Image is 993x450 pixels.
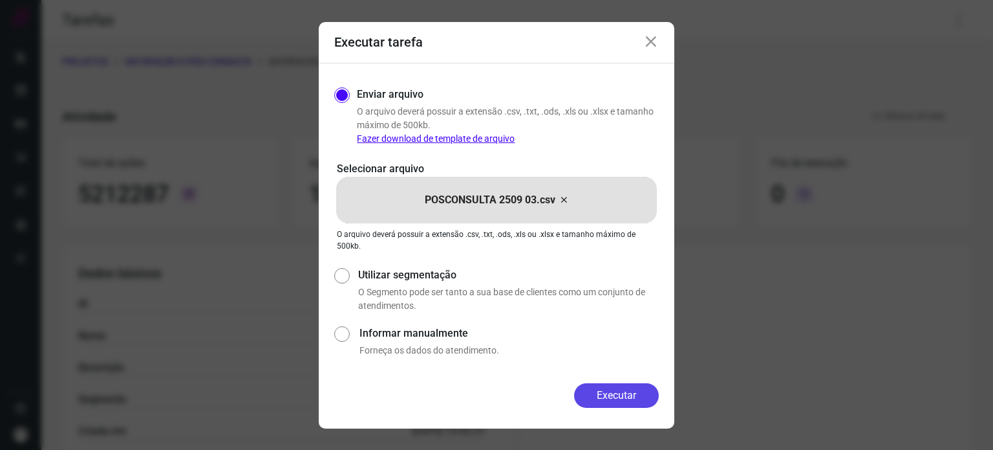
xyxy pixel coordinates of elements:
a: Fazer download de template de arquivo [357,133,515,144]
label: Informar manualmente [359,326,659,341]
p: O Segmento pode ser tanto a sua base de clientes como um conjunto de atendimentos. [358,286,659,313]
p: Forneça os dados do atendimento. [359,344,659,357]
p: O arquivo deverá possuir a extensão .csv, .txt, .ods, .xls ou .xlsx e tamanho máximo de 500kb. [357,105,659,146]
button: Executar [574,383,659,408]
label: Utilizar segmentação [358,267,659,283]
label: Enviar arquivo [357,87,423,102]
h3: Executar tarefa [334,34,423,50]
p: POSCONSULTA 2509 03.csv [425,192,555,208]
p: Selecionar arquivo [337,161,656,177]
p: O arquivo deverá possuir a extensão .csv, .txt, .ods, .xls ou .xlsx e tamanho máximo de 500kb. [337,229,656,252]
